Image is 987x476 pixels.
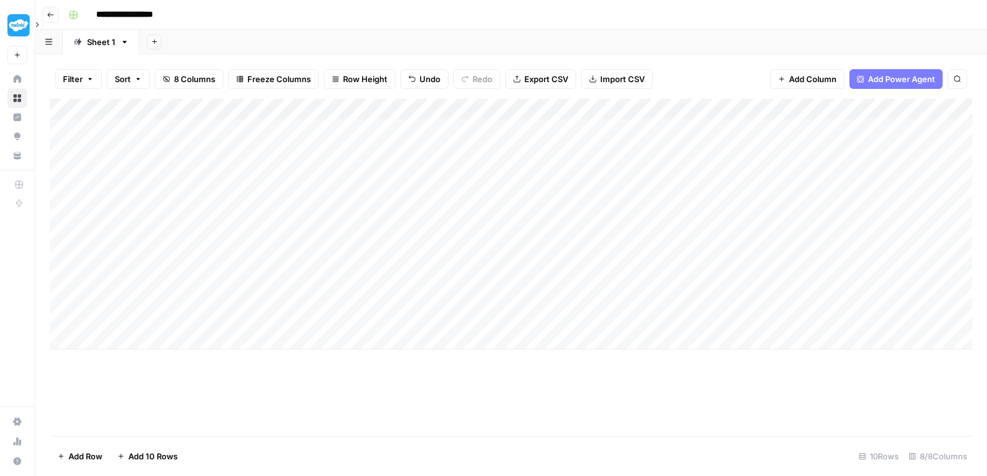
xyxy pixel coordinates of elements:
span: Add Power Agent [868,73,935,85]
span: Row Height [343,73,387,85]
button: Add Column [770,69,845,89]
a: Browse [7,88,27,108]
button: Add Power Agent [849,69,943,89]
button: Freeze Columns [228,69,319,89]
button: Undo [400,69,448,89]
button: Import CSV [581,69,653,89]
span: Redo [473,73,492,85]
button: Filter [55,69,102,89]
span: Freeze Columns [247,73,311,85]
button: Help + Support [7,451,27,471]
button: Sort [107,69,150,89]
span: Add 10 Rows [128,450,178,462]
button: Workspace: Twinkl [7,10,27,41]
span: 8 Columns [174,73,215,85]
button: Row Height [324,69,395,89]
button: Add 10 Rows [110,446,185,466]
span: Add Row [68,450,102,462]
div: Sheet 1 [87,36,115,48]
a: Sheet 1 [63,30,139,54]
a: Settings [7,412,27,432]
button: 8 Columns [155,69,223,89]
span: Filter [63,73,83,85]
a: Usage [7,432,27,451]
div: 10 Rows [854,446,904,466]
button: Add Row [50,446,110,466]
a: Opportunities [7,127,27,146]
a: Insights [7,107,27,127]
a: Your Data [7,146,27,165]
div: 8/8 Columns [904,446,972,466]
button: Redo [453,69,500,89]
span: Import CSV [600,73,645,85]
span: Export CSV [524,73,568,85]
span: Sort [115,73,131,85]
span: Undo [419,73,440,85]
a: Home [7,69,27,89]
img: Twinkl Logo [7,14,30,36]
button: Export CSV [505,69,576,89]
span: Add Column [789,73,836,85]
